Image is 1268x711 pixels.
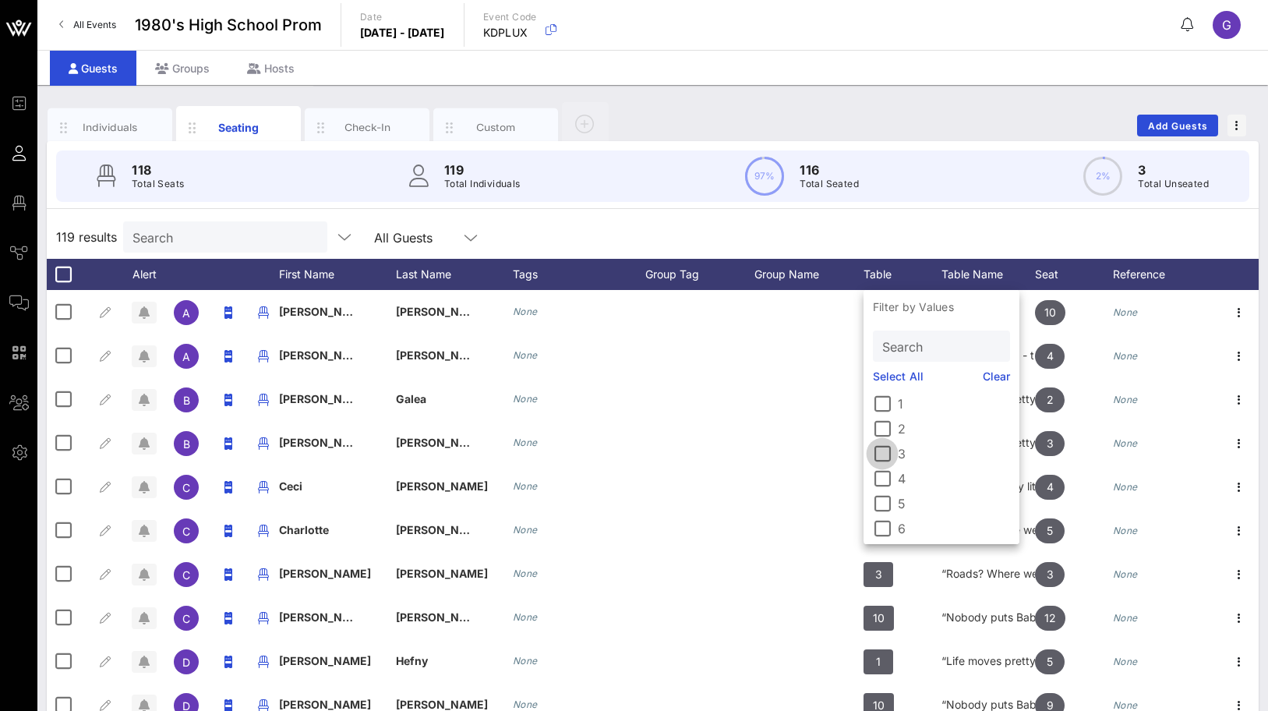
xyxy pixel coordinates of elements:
[396,698,488,711] span: [PERSON_NAME]
[898,471,1010,486] label: 4
[1113,394,1138,405] i: None
[279,698,371,711] span: [PERSON_NAME]
[182,306,190,320] span: A
[1044,606,1056,631] span: 12
[279,567,371,580] span: [PERSON_NAME]
[513,393,538,405] i: None
[279,479,302,493] span: Ceci
[360,25,445,41] p: [DATE] - [DATE]
[513,349,538,361] i: None
[279,259,396,290] div: First Name
[1047,387,1054,412] span: 2
[941,552,1035,596] div: “Roads? Where we’re going, we don’t need roads.”
[1047,475,1054,500] span: 4
[1137,115,1218,136] button: Add Guests
[645,259,754,290] div: Group Tag
[1113,306,1138,318] i: None
[396,392,426,405] span: Galea
[360,9,445,25] p: Date
[396,259,513,290] div: Last Name
[461,120,531,135] div: Custom
[396,305,488,318] span: [PERSON_NAME]
[132,161,184,179] p: 118
[1147,120,1209,132] span: Add Guests
[1113,481,1138,493] i: None
[50,12,125,37] a: All Events
[279,348,371,362] span: [PERSON_NAME]
[1213,11,1241,39] div: G
[183,437,190,451] span: B
[513,568,538,579] i: None
[1047,431,1054,456] span: 3
[513,524,538,536] i: None
[898,421,1010,437] label: 2
[1222,17,1231,33] span: G
[279,523,329,536] span: Charlotte
[279,654,371,667] span: [PERSON_NAME]
[800,161,859,179] p: 116
[333,120,402,135] div: Check-In
[513,259,645,290] div: Tags
[396,436,488,449] span: [PERSON_NAME]
[898,496,1010,511] label: 5
[444,176,521,192] p: Total Individuals
[182,656,190,669] span: D
[182,350,190,363] span: A
[873,606,885,631] span: 10
[183,394,190,407] span: B
[873,368,924,385] a: Select All
[1113,568,1138,580] i: None
[1113,350,1138,362] i: None
[374,231,433,245] div: All Guests
[875,562,882,587] span: 3
[182,481,190,494] span: C
[56,228,117,246] span: 119 results
[50,51,136,86] div: Guests
[1047,518,1053,543] span: 5
[135,13,322,37] span: 1980's High School Prom
[941,639,1035,683] div: “Life moves pretty fast.”
[513,437,538,448] i: None
[136,51,228,86] div: Groups
[1138,161,1209,179] p: 3
[1113,437,1138,449] i: None
[898,396,1010,412] label: 1
[898,521,1010,536] label: 6
[396,479,488,493] span: [PERSON_NAME]
[73,19,116,30] span: All Events
[513,611,538,623] i: None
[1047,344,1054,369] span: 4
[513,655,538,667] i: None
[800,176,859,192] p: Total Seated
[182,612,190,625] span: C
[754,259,864,290] div: Group Name
[1138,176,1209,192] p: Total Unseated
[1044,300,1056,325] span: 10
[1113,259,1206,290] div: Reference
[513,480,538,492] i: None
[279,392,371,405] span: [PERSON_NAME]
[396,523,488,536] span: [PERSON_NAME]
[396,567,488,580] span: [PERSON_NAME]
[228,51,313,86] div: Hosts
[182,568,190,582] span: C
[396,610,488,624] span: [PERSON_NAME]
[279,610,371,624] span: [PERSON_NAME]
[513,306,538,317] i: None
[132,176,184,192] p: Total Seats
[941,596,1035,639] div: “Nobody puts Baby in a corner.”
[182,525,190,538] span: C
[864,259,941,290] div: Table
[983,368,1011,385] a: Clear
[864,290,1019,324] p: Filter by Values
[279,436,371,449] span: [PERSON_NAME]
[1035,259,1113,290] div: Seat
[204,119,274,136] div: Seating
[898,446,1010,462] label: 3
[279,305,371,318] span: [PERSON_NAME]
[396,348,488,362] span: [PERSON_NAME]
[444,161,521,179] p: 119
[1113,612,1138,624] i: None
[483,25,537,41] p: KDPLUX
[1047,649,1053,674] span: 5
